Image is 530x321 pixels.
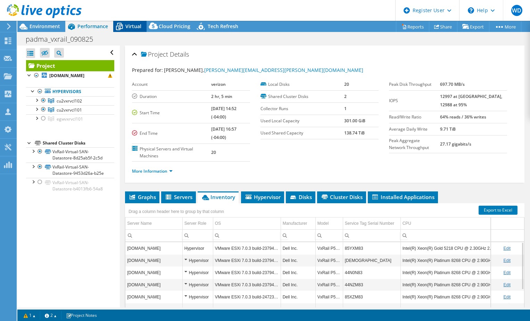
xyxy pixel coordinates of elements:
[26,96,114,105] a: cu2vxrvcl102
[213,242,281,254] td: Column OS, Value VMware ESXi 7.0.3 build-23794027
[159,23,190,30] span: Cloud Pricing
[182,217,213,230] td: Server Role Column
[345,219,395,228] div: Service Tag Serial Number
[389,114,440,121] label: Read/Write Ratio
[281,303,315,315] td: Column Manufacturer, Value Dell Inc.
[30,23,60,30] span: Environment
[132,146,211,159] label: Physical Servers and Virtual Machines
[315,279,343,291] td: Column Model, Value VxRail P570F
[281,242,315,254] td: Column Manufacturer, Value Dell Inc.
[211,106,237,120] b: [DATE] 14:52 (-04:00)
[26,178,114,193] a: VxRail-Virtual-SAN-Datastore-b4013fb6-54a8
[125,23,141,30] span: Virtual
[260,105,344,112] label: Collector Runs
[283,219,307,228] div: Manufacturer
[43,139,114,147] div: Shared Cluster Disks
[281,266,315,279] td: Column Manufacturer, Value Dell Inc.
[440,93,502,108] b: 12997 at [GEOGRAPHIC_DATA], 12988 at 95%
[511,5,522,16] span: WD
[165,194,192,200] span: Servers
[215,219,221,228] div: OS
[400,229,509,241] td: Column CPU, Filter cell
[343,242,400,254] td: Column Service Tag Serial Number, Value 85YXM83
[281,254,315,266] td: Column Manufacturer, Value Dell Inc.
[281,229,315,241] td: Column Manufacturer, Filter cell
[125,254,182,266] td: Column Server Name, Value cu2vxr102ab.ibx.jetblue.com
[371,194,434,200] span: Installed Applications
[213,303,281,315] td: Column OS, Value VMware ESXi 7.0.3 build-24723872
[49,73,84,79] b: [DOMAIN_NAME]
[129,194,156,200] span: Graphs
[184,219,206,228] div: Server Role
[317,219,329,228] div: Model
[440,114,486,120] b: 64% reads / 36% writes
[503,282,511,287] a: Edit
[343,279,400,291] td: Column Service Tag Serial Number, Value 44NZM83
[400,303,509,315] td: Column CPU, Value Intel(R) Xeon(R) Platinum 8268 CPU @ 2.90GHz 2.89 GHz
[396,21,429,32] a: Reports
[400,279,509,291] td: Column CPU, Value Intel(R) Xeon(R) Platinum 8268 CPU @ 2.90GHz 2.89 GHz
[184,244,211,253] div: Hypervisor
[57,98,82,104] span: cu2vxrvcl102
[132,130,211,137] label: End Time
[245,194,281,200] span: Hypervisor
[125,279,182,291] td: Column Server Name, Value cu2vxr102ac.ibx.jetblue.com
[26,147,114,163] a: VxRail-Virtual-SAN-Datastore-8d25ab5f-2c5d
[26,71,114,80] a: [DOMAIN_NAME]
[182,291,213,303] td: Column Server Role, Value Hypervisor
[213,279,281,291] td: Column OS, Value VMware ESXi 7.0.3 build-23794027
[344,130,365,136] b: 138.74 TiB
[132,109,211,116] label: Start Time
[400,266,509,279] td: Column CPU, Value Intel(R) Xeon(R) Platinum 8268 CPU @ 2.90GHz 2.89 GHz
[26,60,114,71] a: Project
[343,303,400,315] td: Column Service Tag Serial Number, Value 86CZM83
[479,206,517,215] a: Export to Excel
[389,81,440,88] label: Peak Disk Throughput
[40,311,61,320] a: 2
[132,168,173,174] a: More Information
[260,81,344,88] label: Local Disks
[26,114,114,123] a: egwvxrvcl101
[57,107,82,113] span: cu2vxrvcl101
[315,303,343,315] td: Column Model, Value VxRail P570F
[132,81,211,88] label: Account
[213,254,281,266] td: Column OS, Value VMware ESXi 7.0.3 build-23794027
[315,242,343,254] td: Column Model, Value VxRail P570F
[281,217,315,230] td: Manufacturer Column
[26,87,114,96] a: Hypervisors
[164,67,363,73] span: [PERSON_NAME],
[127,207,226,216] div: Drag a column header here to group by that column
[211,149,216,155] b: 20
[184,256,211,265] div: Hypervisor
[321,194,363,200] span: Cluster Disks
[400,217,509,230] td: CPU Column
[400,242,509,254] td: Column CPU, Value Intel(R) Xeon(R) Gold 5218 CPU @ 2.30GHz 2.29 GHz
[19,311,40,320] a: 1
[184,293,211,301] div: Hypervisor
[440,126,456,132] b: 9.71 TiB
[125,242,182,254] td: Column Server Name, Value cu2vxr102af.ibx.jetblue.com
[389,126,440,133] label: Average Daily Write
[170,50,189,58] span: Details
[182,266,213,279] td: Column Server Role, Value Hypervisor
[141,51,168,58] span: Project
[213,217,281,230] td: OS Column
[260,93,344,100] label: Shared Cluster Disks
[213,229,281,241] td: Column OS, Filter cell
[400,291,509,303] td: Column CPU, Value Intel(R) Xeon(R) Platinum 8268 CPU @ 2.90GHz 2.89 GHz
[184,269,211,277] div: Hypervisor
[125,217,182,230] td: Server Name Column
[343,217,400,230] td: Service Tag Serial Number Column
[281,279,315,291] td: Column Manufacturer, Value Dell Inc.
[503,307,511,312] a: Edit
[489,21,521,32] a: More
[503,246,511,251] a: Edit
[281,291,315,303] td: Column Manufacturer, Value Dell Inc.
[503,258,511,263] a: Edit
[343,266,400,279] td: Column Service Tag Serial Number, Value 44N0N83
[182,254,213,266] td: Column Server Role, Value Hypervisor
[457,21,489,32] a: Export
[182,229,213,241] td: Column Server Role, Filter cell
[315,266,343,279] td: Column Model, Value VxRail P570F
[77,23,108,30] span: Performance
